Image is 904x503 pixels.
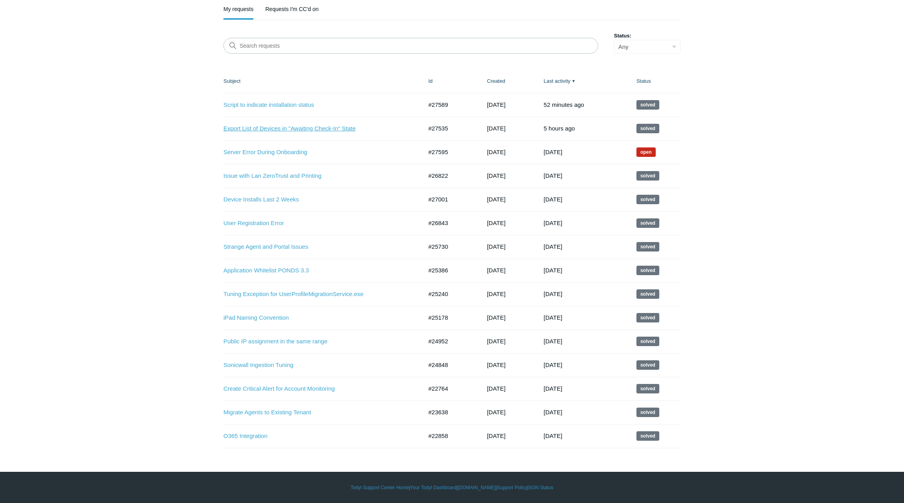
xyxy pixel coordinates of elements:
a: Export List of Devices in "Awaiting Check-In" State [223,124,411,133]
time: 05/13/2025, 11:46 [487,361,506,368]
span: This request has been solved [636,124,659,133]
time: 07/29/2025, 13:00 [487,220,506,226]
time: 06/26/2025, 14:34 [487,243,506,250]
a: Last activity▼ [544,78,571,84]
a: Script to indicate installation status [223,101,411,110]
time: 08/04/2025, 13:22 [487,196,506,203]
td: #24848 [420,353,479,377]
time: 06/29/2025, 15:02 [544,267,562,274]
a: [DOMAIN_NAME] [458,484,495,491]
span: This request has been solved [636,313,659,322]
span: This request has been solved [636,171,659,181]
time: 08/21/2025, 13:24 [487,149,506,155]
time: 03/05/2025, 18:01 [544,432,562,439]
span: This request has been solved [636,360,659,370]
time: 08/21/2025, 16:28 [544,149,562,155]
a: Device Installs Last 2 Weeks [223,195,411,204]
span: This request has been solved [636,242,659,251]
span: This request has been solved [636,218,659,228]
td: #27589 [420,93,479,117]
th: Subject [223,69,420,93]
time: 06/02/2025, 13:49 [487,291,506,297]
time: 08/05/2025, 15:03 [544,196,562,203]
td: #27595 [420,140,479,164]
td: #22858 [420,424,479,448]
span: This request has been solved [636,266,659,275]
td: #23638 [420,401,479,424]
a: Server Error During Onboarding [223,148,411,157]
time: 08/22/2025, 11:03 [544,125,575,132]
a: Todyl Support Center Home [351,484,409,491]
span: ▼ [572,78,576,84]
time: 06/08/2025, 15:01 [544,338,562,345]
a: User Registration Error [223,219,411,228]
div: | | | | [223,484,681,491]
td: #24952 [420,330,479,353]
a: Created [487,78,505,84]
span: This request has been solved [636,289,659,299]
a: Issue with Lan ZeroTrust and Printing [223,171,411,181]
th: Status [629,69,681,93]
span: This request has been solved [636,195,659,204]
a: Strange Agent and Portal Issues [223,242,411,251]
th: Id [420,69,479,93]
td: #22764 [420,377,479,401]
time: 08/05/2025, 14:30 [544,220,562,226]
time: 02/04/2025, 09:51 [487,385,506,392]
td: #26843 [420,211,479,235]
a: O365 Integration [223,432,411,441]
time: 08/19/2025, 12:35 [487,125,506,132]
span: This request has been solved [636,384,659,393]
span: This request has been solved [636,337,659,346]
a: Your Todyl Dashboard [410,484,456,491]
span: We are working on a response for you [636,147,656,157]
time: 05/29/2025, 09:52 [487,314,506,321]
span: This request has been solved [636,100,659,110]
time: 07/22/2025, 11:02 [544,243,562,250]
label: Status: [614,32,681,40]
time: 02/07/2025, 10:14 [487,432,506,439]
td: #25730 [420,235,479,259]
a: iPad Naming Convention [223,313,411,322]
time: 08/21/2025, 13:03 [544,172,562,179]
td: #25240 [420,282,479,306]
td: #27001 [420,188,479,211]
a: SGN Status [528,484,553,491]
td: #27535 [420,117,479,140]
td: #26822 [420,164,479,188]
time: 05/19/2025, 10:33 [487,338,506,345]
time: 06/09/2025, 13:37 [487,267,506,274]
a: Sonicwall Ingestion Tuning [223,361,411,370]
a: Public IP assignment in the same range [223,337,411,346]
td: #25178 [420,306,479,330]
span: This request has been solved [636,408,659,417]
time: 08/21/2025, 10:45 [487,101,506,108]
a: Application Whitelist PONDS 3.3 [223,266,411,275]
a: Create Critical Alert for Account Monitoring [223,384,411,393]
time: 06/23/2025, 12:02 [544,314,562,321]
time: 06/29/2025, 12:02 [544,291,562,297]
span: This request has been solved [636,431,659,441]
a: Migrate Agents to Existing Tenant [223,408,411,417]
time: 04/14/2025, 09:03 [544,409,562,415]
a: Support Policy [497,484,527,491]
time: 07/28/2025, 14:07 [487,172,506,179]
time: 05/29/2025, 16:02 [544,385,562,392]
time: 08/22/2025, 15:46 [544,101,584,108]
time: 06/04/2025, 16:02 [544,361,562,368]
time: 03/17/2025, 13:11 [487,409,506,415]
a: Tuning Exception for UserProfileMigrationService.exe [223,290,411,299]
input: Search requests [223,38,598,54]
td: #25386 [420,259,479,282]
